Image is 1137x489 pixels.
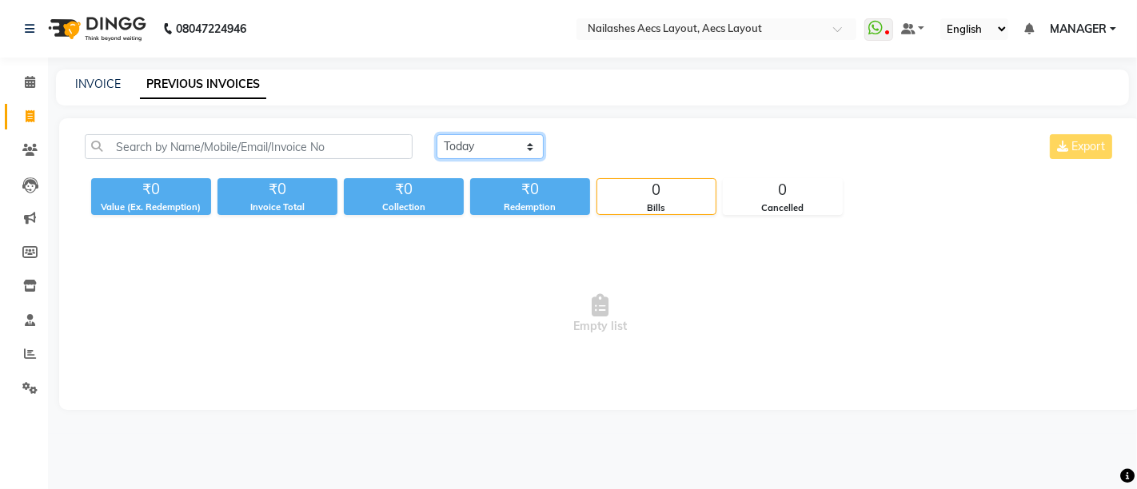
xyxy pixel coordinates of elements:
[91,201,211,214] div: Value (Ex. Redemption)
[75,77,121,91] a: INVOICE
[1050,21,1107,38] span: MANAGER
[724,179,842,201] div: 0
[217,178,337,201] div: ₹0
[344,201,464,214] div: Collection
[41,6,150,51] img: logo
[470,201,590,214] div: Redemption
[597,179,716,201] div: 0
[85,134,413,159] input: Search by Name/Mobile/Email/Invoice No
[344,178,464,201] div: ₹0
[217,201,337,214] div: Invoice Total
[470,178,590,201] div: ₹0
[91,178,211,201] div: ₹0
[176,6,246,51] b: 08047224946
[724,201,842,215] div: Cancelled
[597,201,716,215] div: Bills
[140,70,266,99] a: PREVIOUS INVOICES
[85,234,1115,394] span: Empty list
